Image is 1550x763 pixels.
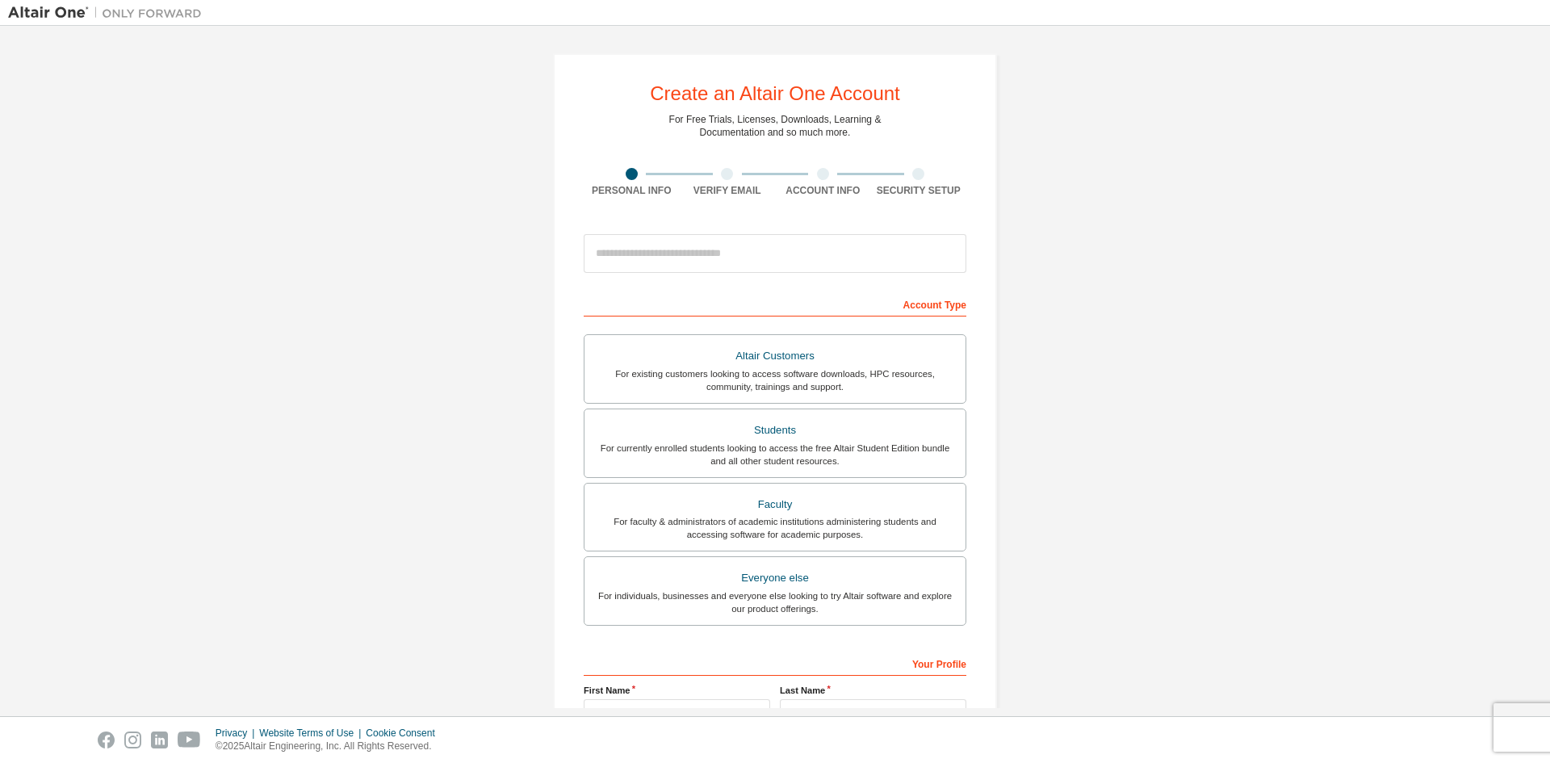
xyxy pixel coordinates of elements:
[594,419,956,442] div: Students
[594,515,956,541] div: For faculty & administrators of academic institutions administering students and accessing softwa...
[8,5,210,21] img: Altair One
[594,567,956,589] div: Everyone else
[650,84,900,103] div: Create an Altair One Account
[151,732,168,748] img: linkedin.svg
[680,184,776,197] div: Verify Email
[780,684,966,697] label: Last Name
[178,732,201,748] img: youtube.svg
[216,740,445,753] p: © 2025 Altair Engineering, Inc. All Rights Reserved.
[124,732,141,748] img: instagram.svg
[98,732,115,748] img: facebook.svg
[594,442,956,467] div: For currently enrolled students looking to access the free Altair Student Edition bundle and all ...
[775,184,871,197] div: Account Info
[216,727,259,740] div: Privacy
[584,184,680,197] div: Personal Info
[366,727,444,740] div: Cookie Consent
[584,650,966,676] div: Your Profile
[871,184,967,197] div: Security Setup
[594,367,956,393] div: For existing customers looking to access software downloads, HPC resources, community, trainings ...
[584,684,770,697] label: First Name
[594,493,956,516] div: Faculty
[259,727,366,740] div: Website Terms of Use
[594,345,956,367] div: Altair Customers
[584,291,966,317] div: Account Type
[669,113,882,139] div: For Free Trials, Licenses, Downloads, Learning & Documentation and so much more.
[594,589,956,615] div: For individuals, businesses and everyone else looking to try Altair software and explore our prod...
